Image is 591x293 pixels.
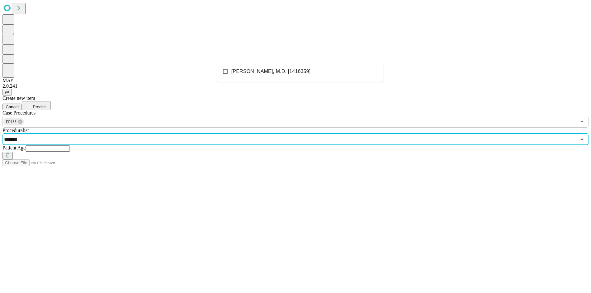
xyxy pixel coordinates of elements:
div: MAY [2,78,589,83]
span: Cancel [6,105,19,109]
span: Create new item [2,95,35,101]
span: [PERSON_NAME], M.D. [1416359] [231,68,310,75]
button: Close [578,135,586,144]
span: Predict [33,105,46,109]
span: Patient Age [2,145,26,150]
button: Predict [22,101,50,110]
button: Open [578,117,586,126]
div: 2.0.241 [2,83,589,89]
span: Proceduralist [2,128,29,133]
span: @ [5,90,9,95]
button: Cancel [2,104,22,110]
div: EP186 [3,118,24,125]
button: @ [2,89,12,95]
span: EP186 [3,118,19,125]
span: Scheduled Procedure [2,110,36,115]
